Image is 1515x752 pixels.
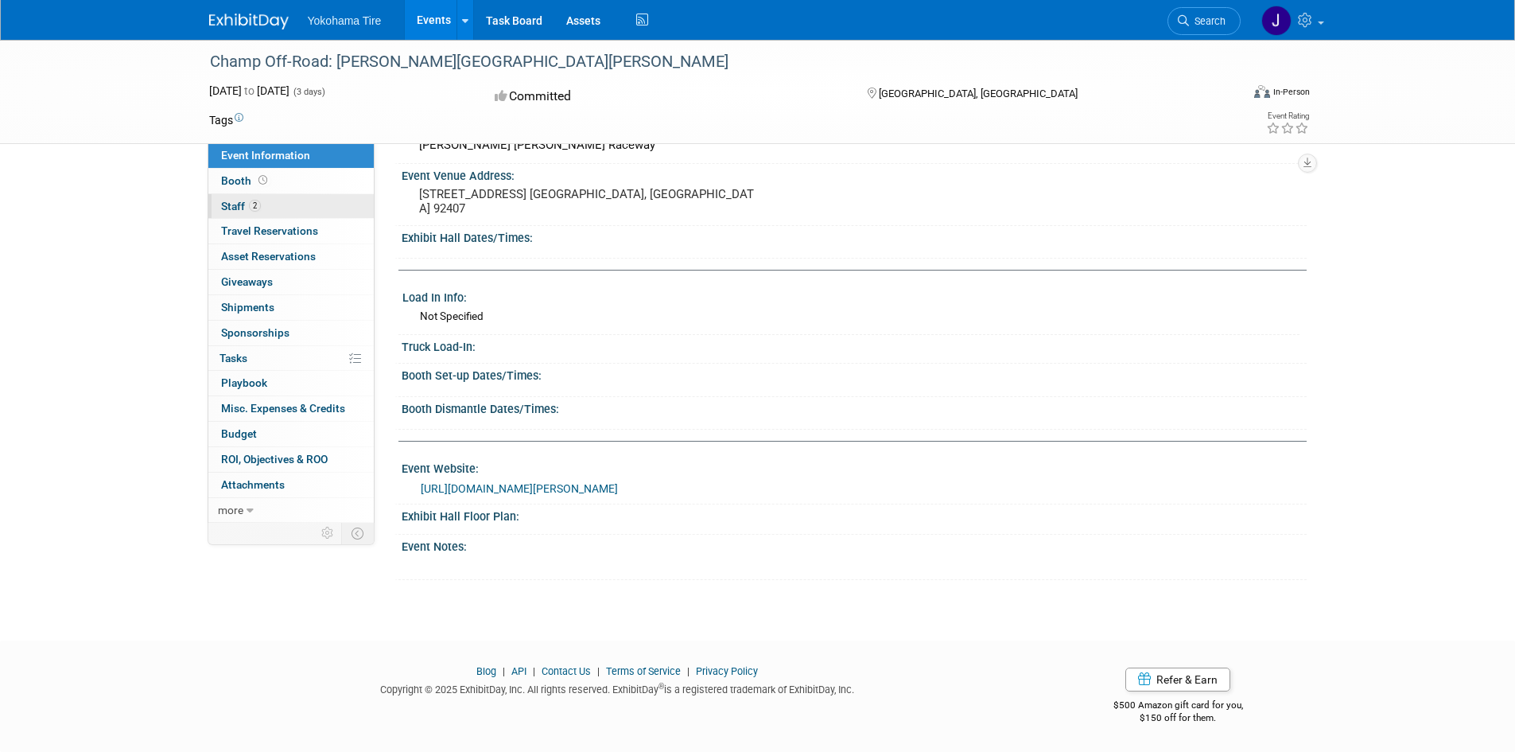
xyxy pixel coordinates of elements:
[204,48,1217,76] div: Champ Off-Road: [PERSON_NAME][GEOGRAPHIC_DATA][PERSON_NAME]
[499,665,509,677] span: |
[1147,83,1311,107] div: Event Format
[683,665,693,677] span: |
[208,346,374,371] a: Tasks
[1261,6,1292,36] img: Jason Heath
[542,665,591,677] a: Contact Us
[208,321,374,345] a: Sponsorships
[209,112,243,128] td: Tags
[341,523,374,544] td: Toggle Event Tabs
[221,376,267,389] span: Playbook
[208,169,374,193] a: Booth
[255,174,270,186] span: Booth not reserved yet
[221,453,328,466] span: ROI, Objectives & ROO
[208,396,374,421] a: Misc. Expenses & Credits
[209,84,289,97] span: [DATE] [DATE]
[221,402,345,415] span: Misc. Expenses & Credits
[221,427,257,440] span: Budget
[1125,668,1230,692] a: Refer & Earn
[208,219,374,244] a: Travel Reservations
[658,682,664,691] sup: ®
[221,326,289,339] span: Sponsorships
[208,194,374,219] a: Staff2
[420,309,1294,324] div: Not Specified
[209,14,289,29] img: ExhibitDay
[221,174,270,187] span: Booth
[490,83,841,111] div: Committed
[402,535,1307,555] div: Event Notes:
[1167,7,1241,35] a: Search
[402,397,1307,417] div: Booth Dismantle Dates/Times:
[221,478,285,491] span: Attachments
[208,244,374,269] a: Asset Reservations
[242,84,257,97] span: to
[402,457,1307,477] div: Event Website:
[402,335,1307,355] div: Truck Load-In:
[476,665,496,677] a: Blog
[402,226,1307,246] div: Exhibit Hall Dates/Times:
[1050,711,1307,725] div: $150 off for them.
[1272,86,1310,98] div: In-Person
[221,250,316,263] span: Asset Reservations
[208,447,374,472] a: ROI, Objectives & ROO
[208,270,374,294] a: Giveaways
[696,665,758,677] a: Privacy Policy
[421,482,618,495] a: [URL][DOMAIN_NAME][PERSON_NAME]
[1050,688,1307,725] div: $500 Amazon gift card for you,
[208,422,374,446] a: Budget
[292,87,325,97] span: (3 days)
[1254,85,1270,98] img: Format-Inperson.png
[208,143,374,168] a: Event Information
[221,275,273,288] span: Giveaways
[593,665,604,677] span: |
[221,224,318,237] span: Travel Reservations
[221,149,310,162] span: Event Information
[402,364,1307,384] div: Booth Set-up Dates/Times:
[1266,112,1309,120] div: Event Rating
[208,371,374,395] a: Playbook
[208,473,374,497] a: Attachments
[419,187,761,216] pre: [STREET_ADDRESS] [GEOGRAPHIC_DATA], [GEOGRAPHIC_DATA] 92407
[1189,15,1226,27] span: Search
[314,523,342,544] td: Personalize Event Tab Strip
[209,679,1027,697] div: Copyright © 2025 ExhibitDay, Inc. All rights reserved. ExhibitDay is a registered trademark of Ex...
[402,505,1307,524] div: Exhibit Hall Floor Plan:
[221,301,274,314] span: Shipments
[606,665,681,677] a: Terms of Service
[218,504,243,516] span: more
[249,200,261,212] span: 2
[221,200,261,212] span: Staff
[208,498,374,523] a: more
[402,286,1299,306] div: Load In Info:
[308,14,382,27] span: Yokohama Tire
[219,352,247,364] span: Tasks
[402,164,1307,184] div: Event Venue Address:
[879,88,1078,99] span: [GEOGRAPHIC_DATA], [GEOGRAPHIC_DATA]
[414,133,1295,158] div: [PERSON_NAME] [PERSON_NAME] Raceway
[529,665,539,677] span: |
[208,295,374,320] a: Shipments
[511,665,526,677] a: API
